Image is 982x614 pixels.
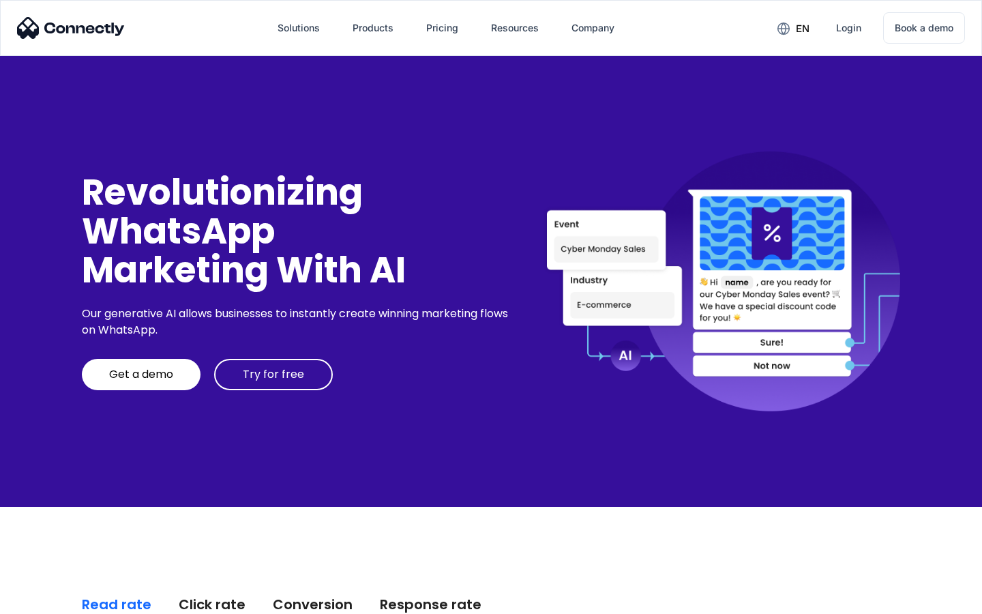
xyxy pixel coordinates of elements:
div: Revolutionizing WhatsApp Marketing With AI [82,173,513,290]
div: Response rate [380,595,481,614]
div: Our generative AI allows businesses to instantly create winning marketing flows on WhatsApp. [82,306,513,338]
img: Connectly Logo [17,17,125,39]
div: Try for free [243,368,304,381]
div: Conversion [273,595,353,614]
div: Products [353,18,393,38]
div: en [796,19,809,38]
div: Login [836,18,861,38]
a: Get a demo [82,359,200,390]
div: Resources [491,18,539,38]
div: Company [571,18,614,38]
a: Login [825,12,872,44]
div: Read rate [82,595,151,614]
div: Click rate [179,595,245,614]
div: Pricing [426,18,458,38]
a: Pricing [415,12,469,44]
a: Try for free [214,359,333,390]
div: Get a demo [109,368,173,381]
div: Solutions [278,18,320,38]
a: Book a demo [883,12,965,44]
